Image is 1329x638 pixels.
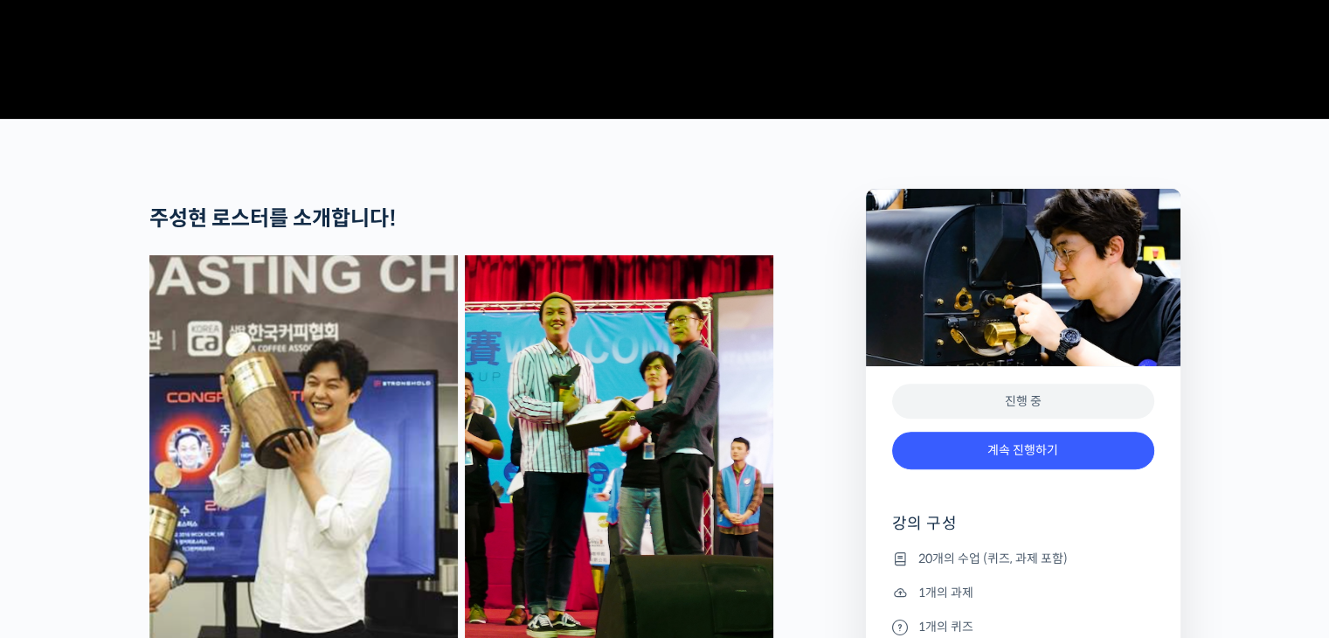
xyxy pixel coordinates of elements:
a: 홈 [5,493,115,537]
span: 홈 [55,519,66,533]
a: 대화 [115,493,225,537]
li: 20개의 수업 (퀴즈, 과제 포함) [892,548,1154,569]
a: 계속 진행하기 [892,432,1154,469]
li: 1개의 퀴즈 [892,616,1154,637]
li: 1개의 과제 [892,582,1154,603]
a: 설정 [225,493,336,537]
span: 대화 [160,520,181,534]
h4: 강의 구성 [892,513,1154,548]
span: 설정 [270,519,291,533]
strong: 주성현 로스터를 소개합니다! [149,205,397,232]
div: 진행 중 [892,384,1154,420]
